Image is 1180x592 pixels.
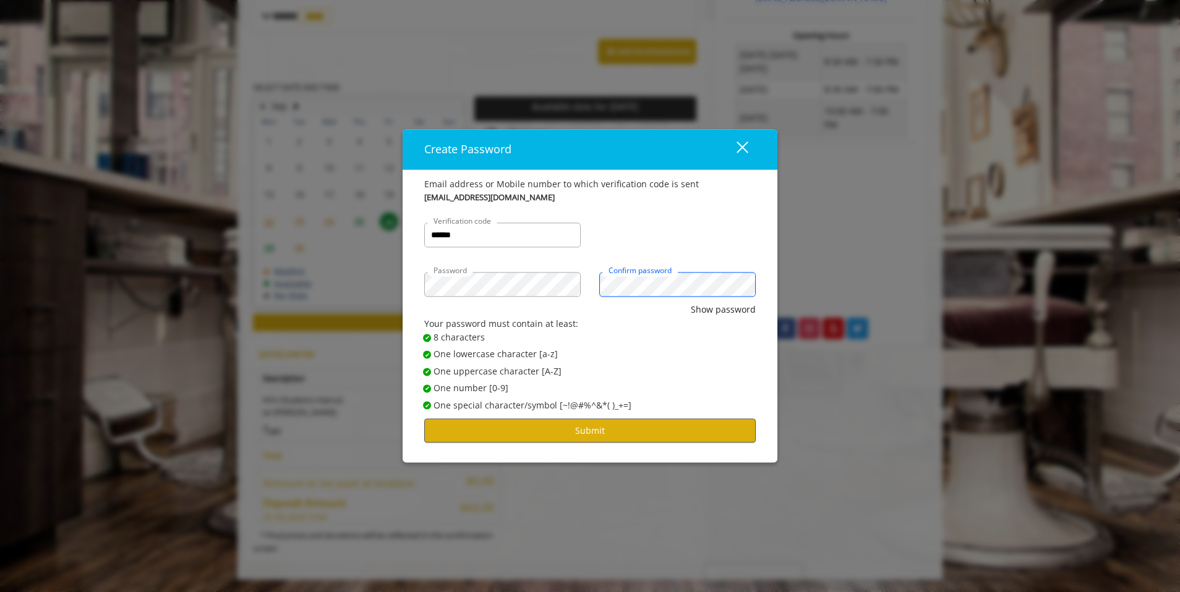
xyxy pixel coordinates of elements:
[599,273,756,297] input: Confirm password
[425,366,430,376] span: ✔
[434,382,508,395] span: One number [0-9]
[424,418,756,442] button: Submit
[427,265,473,277] label: Password
[424,317,756,331] div: Your password must contain at least:
[691,303,756,317] button: Show password
[424,142,511,156] span: Create Password
[425,350,430,360] span: ✔
[434,331,485,344] span: 8 characters
[424,177,756,191] div: Email address or Mobile number to which verification code is sent
[434,365,562,378] span: One uppercase character [A-Z]
[425,400,430,410] span: ✔
[425,333,430,343] span: ✔
[424,192,555,205] b: [EMAIL_ADDRESS][DOMAIN_NAME]
[427,216,497,227] label: Verification code
[424,273,581,297] input: Password
[602,265,678,277] label: Confirm password
[722,140,747,159] div: close dialog
[434,399,631,412] span: One special character/symbol [~!@#%^&*( )_+=]
[425,384,430,394] span: ✔
[434,348,558,362] span: One lowercase character [a-z]
[424,223,581,248] input: Verification code
[714,137,756,162] button: close dialog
